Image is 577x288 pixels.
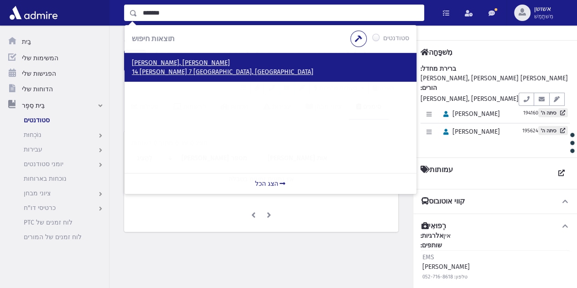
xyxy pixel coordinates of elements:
font: סטודנטים [24,116,50,124]
font: אשושן [534,5,551,13]
font: טלפון: 052-716-8618 [422,274,468,280]
a: הצג הכל [125,173,416,194]
font: [PERSON_NAME], [PERSON_NAME] [421,95,519,103]
font: 194160 [523,110,538,116]
font: הצג הכל [255,180,278,188]
font: נוֹכְחוּת [24,131,42,139]
font: כרטיסי דו"ח [24,204,56,212]
font: ברירת מחדל: [421,65,456,73]
font: מִשׁפָּחָה [429,48,452,57]
font: הורים: [421,84,437,92]
font: סטודנטים [383,34,409,42]
font: המשימות שלי [22,54,58,62]
a: כיתה ה' [538,126,568,135]
font: קווי אוטובוס [429,197,465,205]
a: פְּעִילוּת [124,94,166,120]
font: הפגישות שלי [22,70,56,78]
font: לוח זמנים של המורים [24,233,82,241]
button: קווי אוטובוס [421,197,570,206]
a: [PERSON_NAME], [PERSON_NAME] 14 [PERSON_NAME] 7 [GEOGRAPHIC_DATA], [GEOGRAPHIC_DATA] [132,58,409,76]
font: מִשׁתַמֵשׁ [534,13,553,20]
font: עבירות [24,146,42,153]
font: 195624 [522,128,538,134]
font: רְפוּאִי [429,221,446,230]
font: נוכחות בארוחות [24,175,67,183]
font: כיתה ה' [541,110,556,116]
a: כיתה ה' [538,108,568,117]
a: סטודנטים [124,37,157,45]
font: אלרגיות: [421,232,443,240]
font: בֵּית סֵפֶר [22,102,45,110]
nav: פירורי לחם [124,37,157,50]
font: יומני סטודנטים [24,160,63,168]
font: 14 [PERSON_NAME] 7 [GEOGRAPHIC_DATA], [GEOGRAPHIC_DATA] [132,68,313,76]
font: [PERSON_NAME], [PERSON_NAME] [PERSON_NAME] [421,74,568,82]
font: EMS [422,253,434,261]
font: אין [443,232,451,240]
button: רְפוּאִי [421,221,570,231]
a: הצג את כל האיגודים [553,165,570,182]
font: ציוני מבחן [24,189,51,197]
font: שותפים: [421,241,442,249]
font: [PERSON_NAME], [PERSON_NAME] [132,59,230,67]
input: לְחַפֵּשׂ [137,5,424,21]
font: עמותות [430,165,453,174]
font: [PERSON_NAME] [452,110,500,118]
font: כיתה ה' [541,128,556,134]
font: [PERSON_NAME] [422,263,470,271]
img: אדמיר פרו [7,4,60,22]
font: בַּיִת [22,38,31,46]
font: תוצאות חיפוש [132,34,175,43]
font: לוח זמנים של PTC [24,219,73,226]
font: [PERSON_NAME] [452,128,500,136]
font: הדוחות שלי [22,85,53,93]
